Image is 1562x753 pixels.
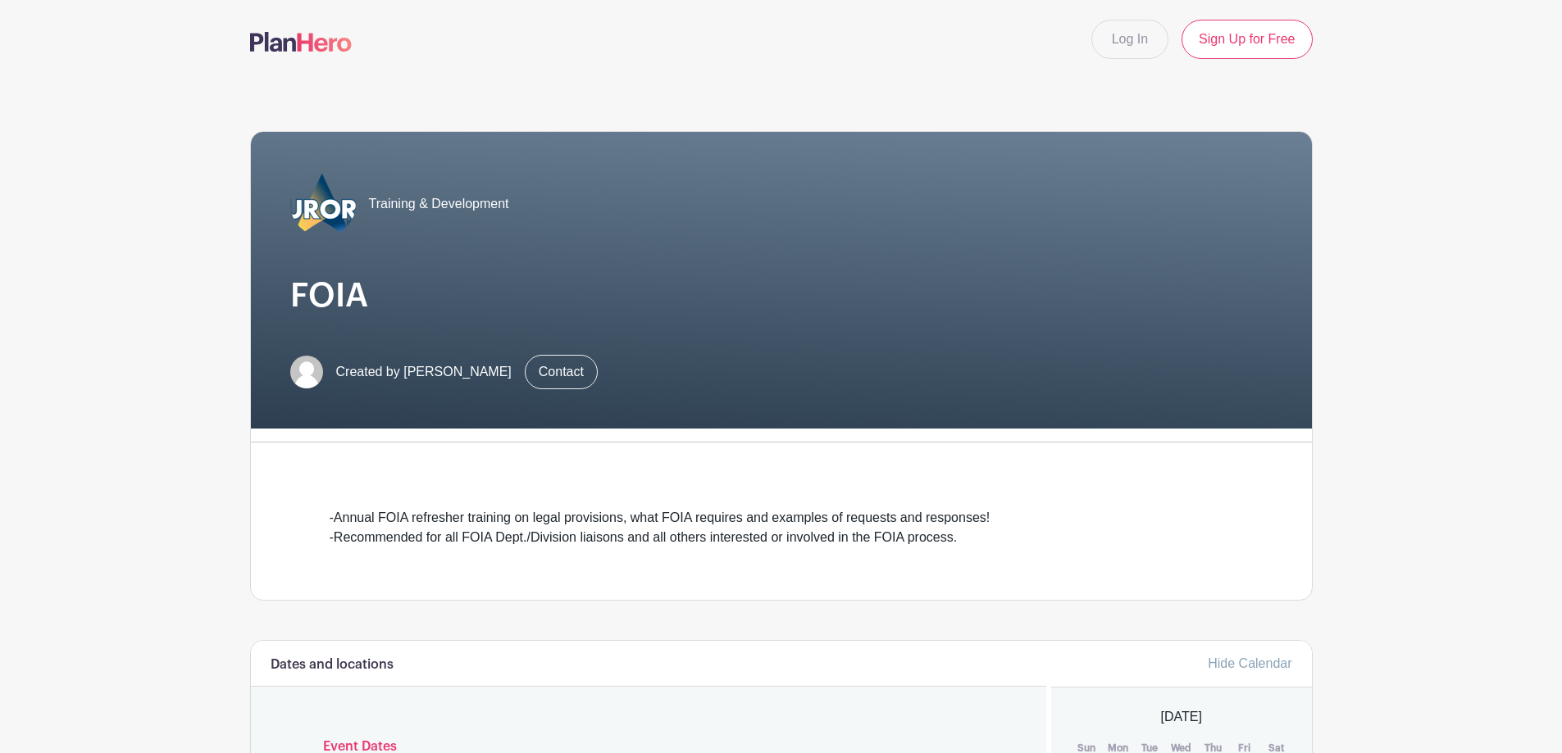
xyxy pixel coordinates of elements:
[369,194,509,214] span: Training & Development
[271,657,394,673] h6: Dates and locations
[290,276,1273,315] h1: FOIA
[336,362,512,382] span: Created by [PERSON_NAME]
[1091,20,1168,59] a: Log In
[330,508,1233,547] div: -Annual FOIA refresher training on legal provisions, what FOIA requires and examples of requests ...
[525,355,598,389] a: Contact
[250,32,352,52] img: logo-507f7623f17ff9eddc593b1ce0a138ce2505c220e1c5a4e2b4648c50719b7d32.svg
[290,356,323,388] img: default-ce2991bfa6775e67f084385cd625a349d9dcbb7a52a09fb2fda1e96e2d18dcdb.png
[290,171,356,237] img: 2023_COA_Horiz_Logo_PMS_BlueStroke%204.png
[1182,20,1312,59] a: Sign Up for Free
[1161,707,1202,727] span: [DATE]
[1208,656,1291,670] a: Hide Calendar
